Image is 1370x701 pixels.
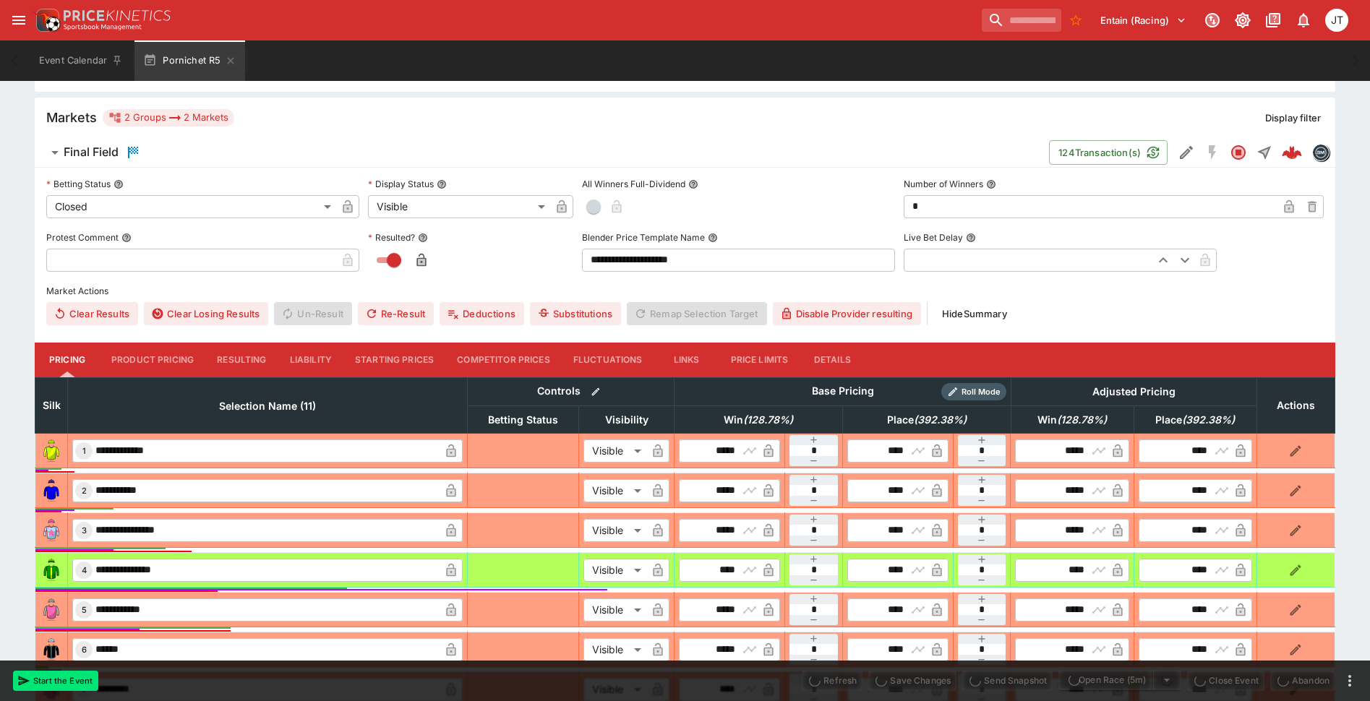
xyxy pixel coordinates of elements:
img: Sportsbook Management [64,24,142,30]
img: runner 5 [40,598,63,622]
button: Betting Status [114,179,124,189]
div: Visible [583,598,646,622]
input: search [982,9,1061,32]
img: PriceKinetics Logo [32,6,61,35]
button: Fluctuations [562,343,654,377]
div: Visible [368,195,550,218]
button: Number of Winners [986,179,996,189]
em: ( 392.38 %) [914,411,967,429]
img: betmakers [1313,145,1329,160]
img: runner 1 [40,439,63,463]
button: Deductions [440,302,524,325]
em: ( 128.78 %) [1057,411,1107,429]
p: Betting Status [46,178,111,190]
button: Display filter [1256,106,1330,129]
button: Details [800,343,865,377]
img: runner 4 [40,559,63,582]
button: Links [654,343,719,377]
button: All Winners Full-Dividend [688,179,698,189]
em: ( 392.38 %) [1182,411,1235,429]
span: Place(392.38%) [871,411,982,429]
button: Toggle light/dark mode [1230,7,1256,33]
div: Visible [583,638,646,661]
button: open drawer [6,7,32,33]
div: Base Pricing [806,382,880,400]
button: Edit Detail [1173,139,1199,165]
span: 1 [80,446,89,456]
button: Select Tenant [1092,9,1195,32]
button: Connected to PK [1199,7,1225,33]
div: split button [1058,670,1181,690]
button: Liability [278,343,343,377]
span: Un-Result [274,302,351,325]
button: Price Limits [719,343,800,377]
img: runner 3 [40,519,63,542]
div: Visible [583,559,646,582]
em: ( 128.78 %) [743,411,793,429]
span: Place(392.38%) [1139,411,1251,429]
label: Market Actions [46,280,1324,302]
button: Resulted? [418,233,428,243]
span: Roll Mode [956,386,1006,398]
div: Closed [46,195,336,218]
button: Pricing [35,343,100,377]
img: PriceKinetics [64,10,171,21]
p: Resulted? [368,231,415,244]
h5: Markets [46,109,97,126]
button: Clear Losing Results [144,302,268,325]
button: Bulk edit [586,382,605,401]
span: Win(128.78%) [1022,411,1123,429]
p: Number of Winners [904,178,983,190]
button: Final Field [35,138,1049,167]
div: betmakers [1312,144,1330,161]
button: Disable Provider resulting [773,302,921,325]
button: HideSummary [933,302,1016,325]
button: Straight [1251,139,1277,165]
div: Visible [583,519,646,542]
p: Live Bet Delay [904,231,963,244]
span: Win(128.78%) [708,411,809,429]
span: 5 [79,605,90,615]
button: SGM Disabled [1199,139,1225,165]
span: Betting Status [472,411,574,429]
div: Visible [583,479,646,502]
button: Substitutions [530,302,621,325]
button: Re-Result [358,302,434,325]
span: Visibility [589,411,664,429]
img: logo-cerberus--red.svg [1282,142,1302,163]
p: All Winners Full-Dividend [582,178,685,190]
svg: Closed [1230,144,1247,161]
div: 2 Groups 2 Markets [108,109,228,126]
button: Closed [1225,139,1251,165]
a: cc3125b8-fcc8-4e2f-a7fa-84787f02dcd0 [1277,138,1306,167]
button: Protest Comment [121,233,132,243]
h6: Final Field [64,145,119,160]
button: Documentation [1260,7,1286,33]
p: Blender Price Template Name [582,231,705,244]
span: Mark an event as closed and abandoned. [1270,672,1335,687]
button: Starting Prices [343,343,445,377]
img: runner 6 [40,638,63,661]
img: runner 2 [40,479,63,502]
button: 124Transaction(s) [1049,140,1168,165]
div: Visible [583,439,646,463]
div: Show/hide Price Roll mode configuration. [941,383,1006,400]
button: Live Bet Delay [966,233,976,243]
button: more [1341,672,1358,689]
th: Silk [35,377,68,433]
span: 4 [79,565,90,575]
button: Pornichet R5 [134,40,245,81]
th: Controls [468,377,675,405]
button: Blender Price Template Name [708,233,718,243]
button: Resulting [205,343,278,377]
span: 3 [79,525,90,536]
span: 2 [79,486,90,496]
div: Josh Tanner [1325,9,1348,32]
th: Adjusted Pricing [1011,377,1256,405]
button: Display Status [437,179,447,189]
span: Selection Name (11) [203,397,332,415]
button: Start the Event [13,671,98,691]
button: Competitor Prices [445,343,562,377]
button: Notifications [1290,7,1317,33]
